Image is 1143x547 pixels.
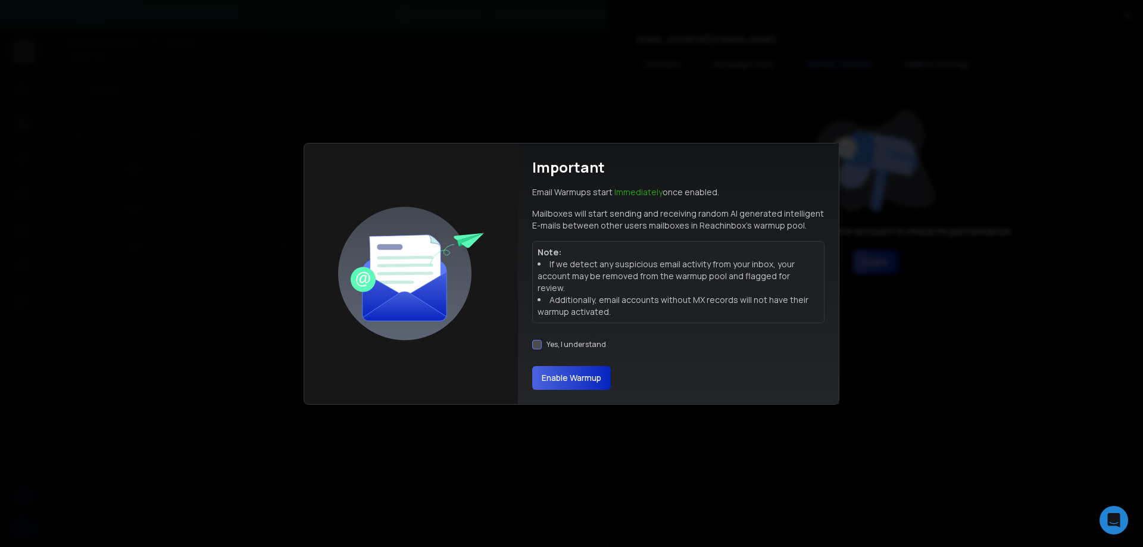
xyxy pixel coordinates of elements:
[538,246,819,258] p: Note:
[532,158,605,177] h1: Important
[614,186,663,198] span: Immediately
[546,340,606,349] label: Yes, I understand
[1100,506,1128,535] div: Open Intercom Messenger
[532,208,825,232] p: Mailboxes will start sending and receiving random AI generated intelligent E-mails between other ...
[532,366,611,390] button: Enable Warmup
[532,186,719,198] p: Email Warmups start once enabled.
[538,258,819,294] li: If we detect any suspicious email activity from your inbox, your account may be removed from the ...
[538,294,819,318] li: Additionally, email accounts without MX records will not have their warmup activated.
